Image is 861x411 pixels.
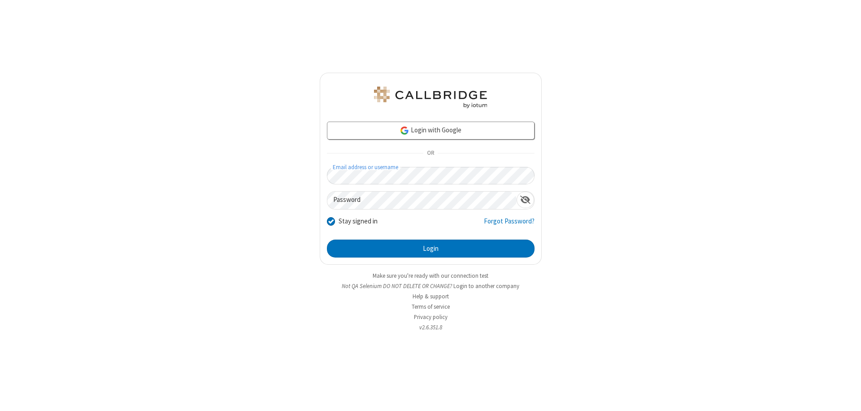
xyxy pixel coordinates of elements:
button: Login to another company [453,282,519,290]
label: Stay signed in [339,216,378,227]
a: Forgot Password? [484,216,535,233]
a: Help & support [413,293,449,300]
input: Email address or username [327,167,535,184]
a: Terms of service [412,303,450,310]
a: Make sure you're ready with our connection test [373,272,488,280]
img: google-icon.png [400,126,409,136]
div: Show password [517,192,534,208]
input: Password [327,192,517,209]
a: Login with Google [327,122,535,140]
img: QA Selenium DO NOT DELETE OR CHANGE [372,87,489,108]
button: Login [327,240,535,258]
a: Privacy policy [414,313,448,321]
li: v2.6.351.8 [320,323,542,332]
span: OR [423,147,438,160]
li: Not QA Selenium DO NOT DELETE OR CHANGE? [320,282,542,290]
